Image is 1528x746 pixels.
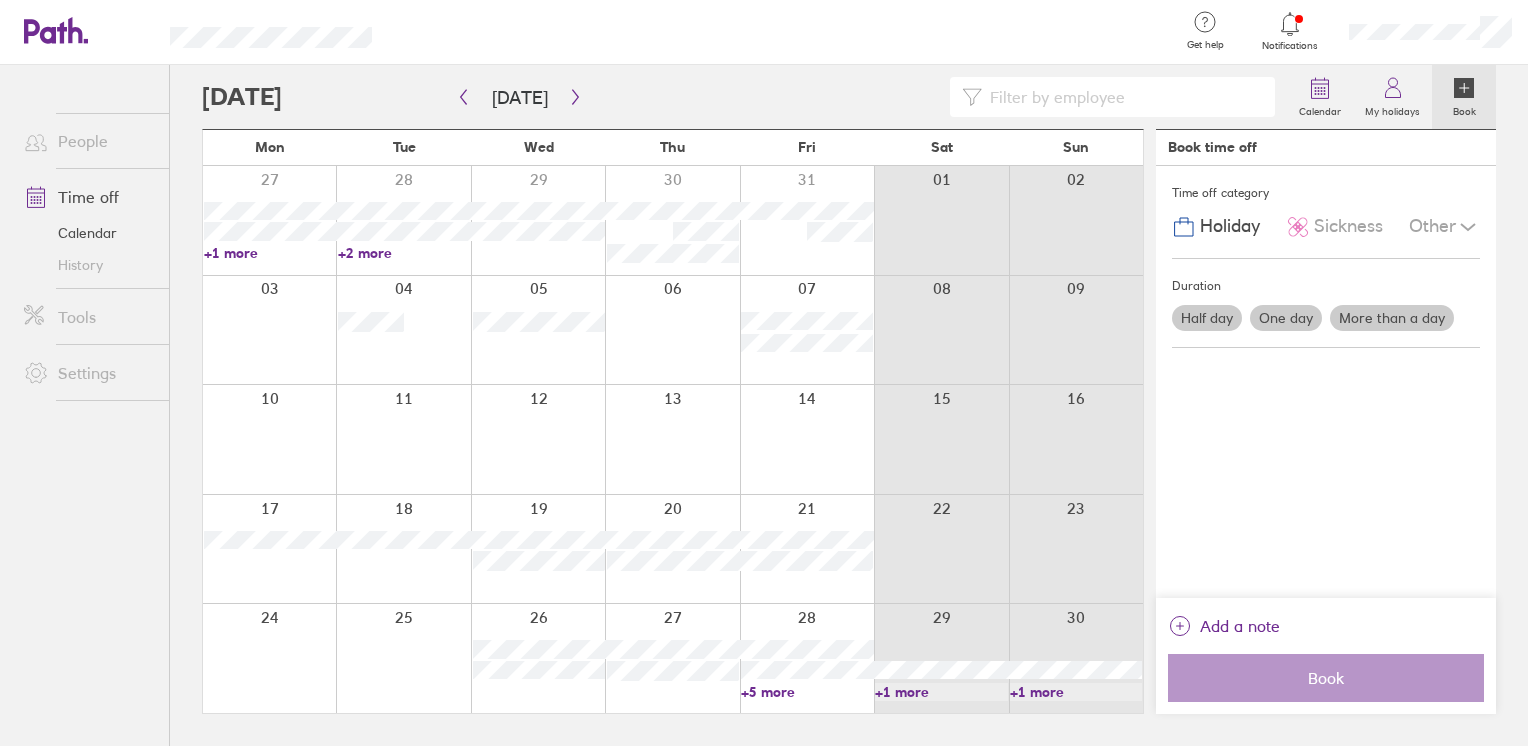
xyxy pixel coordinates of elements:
span: Book [1182,669,1470,687]
a: Settings [8,353,169,393]
div: Time off category [1172,178,1480,208]
label: Half day [1172,305,1242,331]
button: Book [1168,654,1484,702]
div: Duration [1172,271,1480,301]
a: Tools [8,297,169,337]
div: Book time off [1168,139,1257,155]
span: Thu [660,139,685,155]
a: Book [1432,65,1496,129]
label: Book [1441,100,1488,118]
a: Notifications [1258,10,1323,52]
span: Mon [255,139,285,155]
label: More than a day [1330,305,1454,331]
a: +1 more [875,683,1007,701]
span: Sun [1063,139,1089,155]
span: Get help [1173,39,1238,51]
span: Tue [393,139,416,155]
a: History [8,249,169,281]
span: Notifications [1258,40,1323,52]
label: My holidays [1353,100,1432,118]
a: Calendar [8,217,169,249]
input: Filter by employee [982,78,1264,116]
span: Fri [798,139,816,155]
button: Add a note [1168,610,1280,642]
a: Time off [8,177,169,217]
div: Other [1409,208,1480,246]
label: One day [1250,305,1322,331]
a: My holidays [1353,65,1432,129]
span: Sickness [1314,216,1383,237]
span: Add a note [1200,610,1280,642]
span: Holiday [1200,216,1260,237]
span: Wed [524,139,554,155]
a: People [8,121,169,161]
a: Calendar [1287,65,1353,129]
label: Calendar [1287,100,1353,118]
a: +5 more [741,683,873,701]
a: +2 more [338,244,470,262]
a: +1 more [1010,683,1142,701]
button: [DATE] [476,81,564,114]
span: Sat [931,139,953,155]
a: +1 more [204,244,336,262]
